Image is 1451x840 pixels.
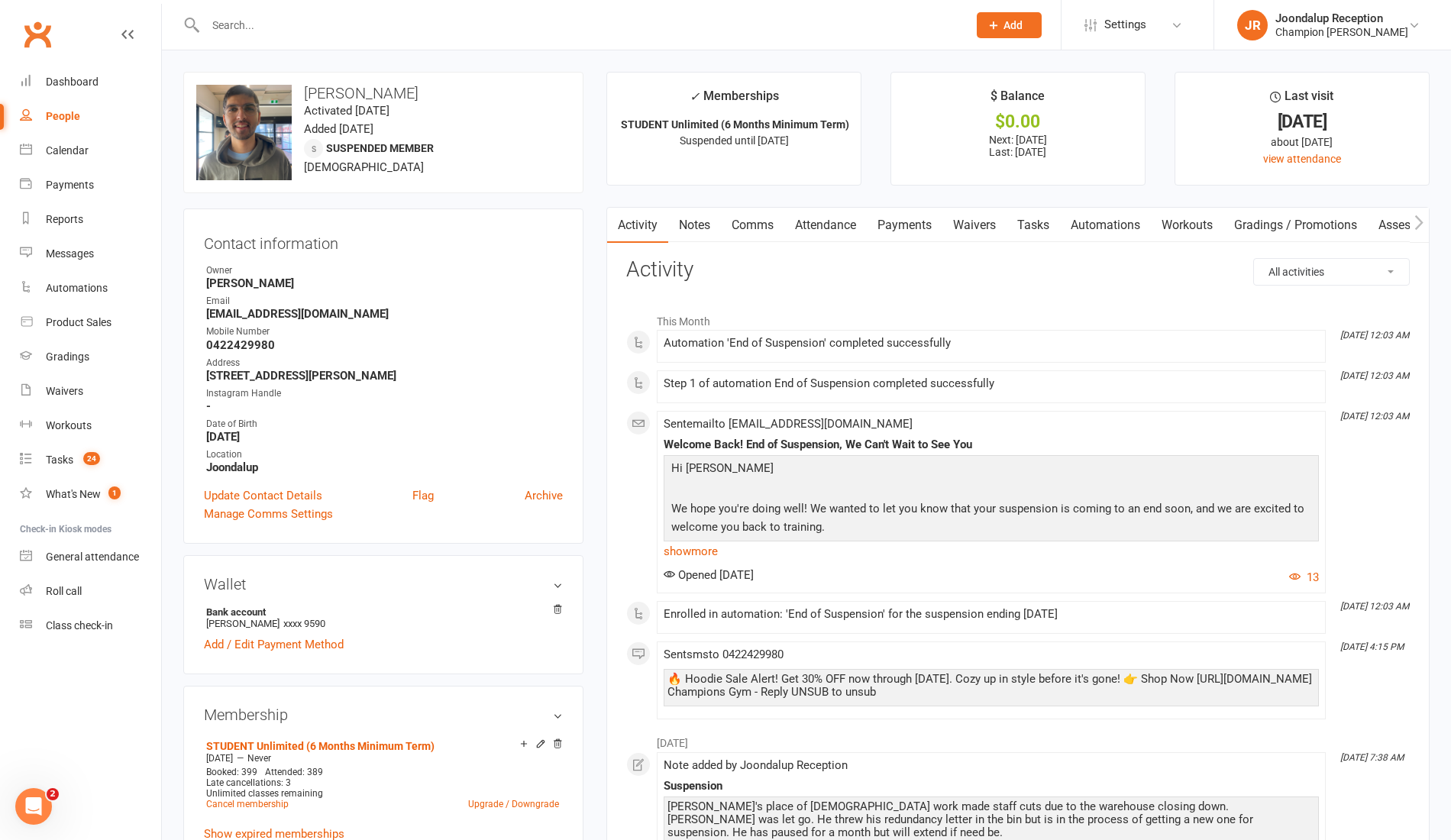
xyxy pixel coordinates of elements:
img: image1663380149.png [196,85,292,180]
div: Instagram Handle [206,386,563,401]
span: Unlimited classes remaining [206,788,323,799]
a: Clubworx [18,15,57,53]
div: Class check-in [46,619,113,632]
a: Payments [867,208,942,243]
i: [DATE] 12:03 AM [1340,411,1409,422]
div: about [DATE] [1189,134,1415,150]
a: Waivers [20,374,161,409]
button: Add [977,12,1042,38]
div: Tasks [46,454,73,466]
span: 24 [83,452,100,465]
a: General attendance kiosk mode [20,540,161,574]
li: [DATE] [626,727,1410,751]
span: Sent sms to 0422429980 [664,648,784,661]
p: We hope you're doing well! We wanted to let you know that your suspension is coming to an end soo... [667,499,1315,540]
div: Email [206,294,563,309]
div: Step 1 of automation End of Suspension completed successfully [664,377,1319,390]
span: Attended: 389 [265,767,323,777]
div: Product Sales [46,316,111,328]
a: Workouts [1151,208,1223,243]
div: Roll call [46,585,82,597]
a: Roll call [20,574,161,609]
li: This Month [626,305,1410,330]
i: [DATE] 12:03 AM [1340,601,1409,612]
div: Messages [46,247,94,260]
iframe: Intercom live chat [15,788,52,825]
div: [PERSON_NAME]'s place of [DEMOGRAPHIC_DATA] work made staff cuts due to the warehouse closing dow... [667,800,1315,839]
div: Champion [PERSON_NAME] [1275,25,1408,39]
div: Calendar [46,144,89,157]
span: [DATE] [206,753,233,764]
span: xxxx 9590 [283,618,325,629]
span: 2 [47,788,59,800]
span: 1 [108,486,121,499]
div: Reports [46,213,83,225]
a: Workouts [20,409,161,443]
div: Late cancellations: 3 [206,777,559,788]
a: Notes [668,208,721,243]
a: Archive [525,486,563,505]
a: People [20,99,161,134]
a: Calendar [20,134,161,168]
span: Sent email to [EMAIL_ADDRESS][DOMAIN_NAME] [664,417,913,431]
a: Reports [20,202,161,237]
div: $ Balance [990,86,1045,114]
a: Cancel membership [206,799,289,809]
h3: Contact information [204,229,563,252]
strong: [EMAIL_ADDRESS][DOMAIN_NAME] [206,307,563,321]
span: Never [247,753,271,764]
div: What's New [46,488,101,500]
div: Mobile Number [206,325,563,339]
div: Last visit [1270,86,1333,114]
div: Automations [46,282,108,294]
div: Payments [46,179,94,191]
div: People [46,110,80,122]
h3: [PERSON_NAME] [196,85,570,102]
i: [DATE] 7:38 AM [1340,752,1404,763]
a: Dashboard [20,65,161,99]
div: Automation 'End of Suspension' completed successfully [664,337,1319,350]
time: Activated [DATE] [304,104,389,118]
div: General attendance [46,551,139,563]
a: STUDENT Unlimited (6 Months Minimum Term) [206,740,435,752]
span: Opened [DATE] [664,568,754,582]
strong: [PERSON_NAME] [206,276,563,290]
div: Memberships [690,86,779,115]
strong: [DATE] [206,430,563,444]
span: Suspended until [DATE] [680,134,789,147]
li: [PERSON_NAME] [204,604,563,632]
a: Tasks [1007,208,1060,243]
strong: Joondalup [206,460,563,474]
a: Payments [20,168,161,202]
input: Search... [201,15,957,36]
a: Gradings [20,340,161,374]
a: Activity [607,208,668,243]
strong: - [206,399,563,413]
strong: STUDENT Unlimited (6 Months Minimum Term) [621,118,849,131]
div: Date of Birth [206,417,563,431]
strong: 0422429980 [206,338,563,352]
a: Add / Edit Payment Method [204,635,344,654]
h3: Wallet [204,576,563,593]
div: Address [206,356,563,370]
div: $0.00 [905,114,1131,130]
div: Owner [206,263,563,278]
a: Automations [20,271,161,305]
span: Add [1003,19,1023,31]
i: [DATE] 12:03 AM [1340,330,1409,341]
a: Tasks 24 [20,443,161,477]
div: Waivers [46,385,83,397]
a: Upgrade / Downgrade [468,799,559,809]
a: Automations [1060,208,1151,243]
div: Gradings [46,351,89,363]
a: Gradings / Promotions [1223,208,1368,243]
a: Waivers [942,208,1007,243]
i: [DATE] 4:15 PM [1340,641,1404,652]
strong: Bank account [206,606,555,618]
a: Class kiosk mode [20,609,161,643]
span: Booked: 399 [206,767,257,777]
a: show more [664,541,1319,562]
a: Manage Comms Settings [204,505,333,523]
a: view attendance [1263,153,1341,165]
div: JR [1237,10,1268,40]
